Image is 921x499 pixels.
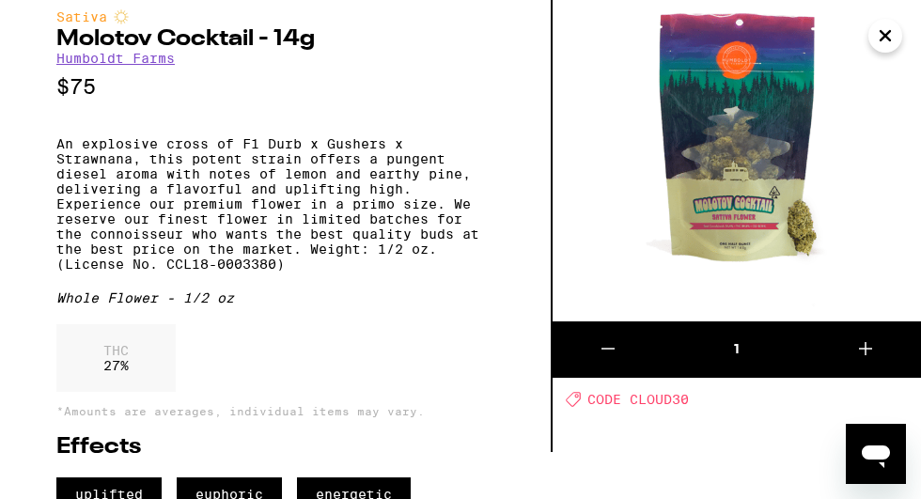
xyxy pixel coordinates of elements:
[663,340,811,359] div: 1
[103,343,129,358] p: THC
[56,405,494,417] p: *Amounts are averages, individual items may vary.
[56,9,494,24] div: Sativa
[56,51,175,66] a: Humboldt Farms
[56,75,494,99] p: $75
[114,9,129,24] img: sativaColor.svg
[846,424,906,484] iframe: Button to launch messaging window
[868,19,902,53] button: Close
[56,436,494,459] h2: Effects
[56,136,494,272] p: An explosive cross of F1 Durb x Gushers x Strawnana, this potent strain offers a pungent diesel a...
[56,324,176,392] div: 27 %
[587,392,689,407] span: CODE CLOUD30
[56,290,494,305] div: Whole Flower - 1/2 oz
[56,28,494,51] h2: Molotov Cocktail - 14g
